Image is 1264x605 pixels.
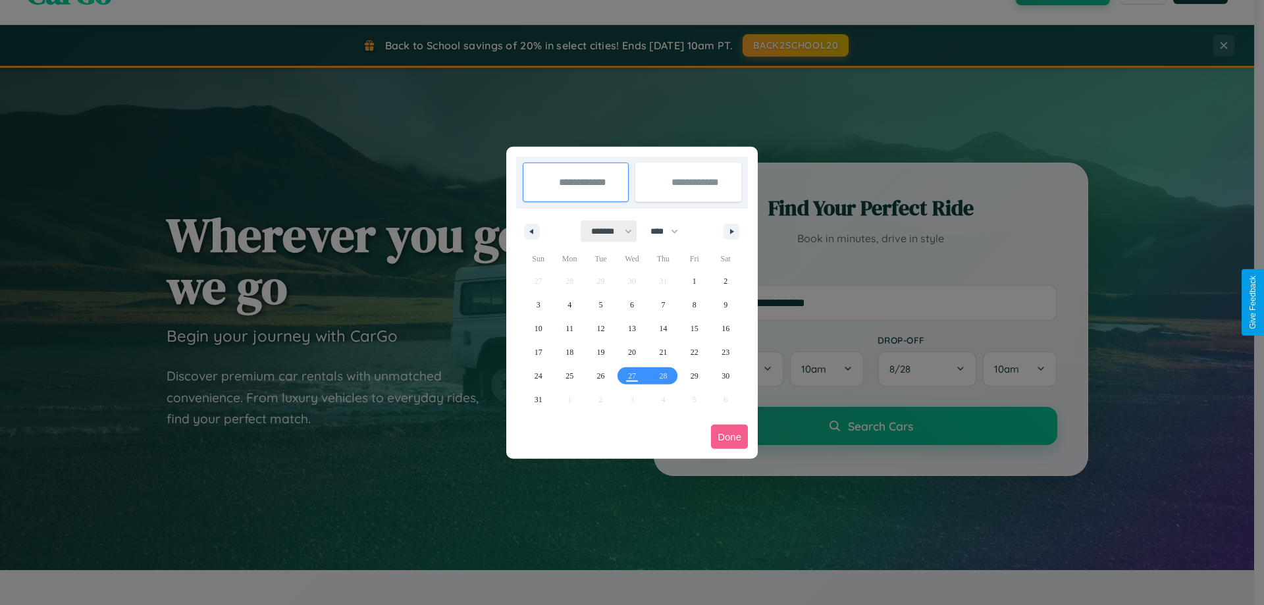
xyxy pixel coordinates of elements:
[537,293,540,317] span: 3
[554,364,585,388] button: 25
[659,364,667,388] span: 28
[523,388,554,411] button: 31
[691,340,698,364] span: 22
[659,340,667,364] span: 21
[585,317,616,340] button: 12
[585,293,616,317] button: 5
[628,317,636,340] span: 13
[722,340,729,364] span: 23
[616,317,647,340] button: 13
[628,364,636,388] span: 27
[585,364,616,388] button: 26
[616,293,647,317] button: 6
[679,364,710,388] button: 29
[554,317,585,340] button: 11
[535,317,542,340] span: 10
[554,293,585,317] button: 4
[535,340,542,364] span: 17
[691,364,698,388] span: 29
[566,364,573,388] span: 25
[648,248,679,269] span: Thu
[597,364,605,388] span: 26
[567,293,571,317] span: 4
[659,317,667,340] span: 14
[679,248,710,269] span: Fri
[724,293,727,317] span: 9
[566,317,573,340] span: 11
[710,293,741,317] button: 9
[648,293,679,317] button: 7
[523,340,554,364] button: 17
[648,317,679,340] button: 14
[523,317,554,340] button: 10
[597,340,605,364] span: 19
[1248,276,1257,329] div: Give Feedback
[691,317,698,340] span: 15
[648,364,679,388] button: 28
[722,364,729,388] span: 30
[679,340,710,364] button: 22
[597,317,605,340] span: 12
[616,340,647,364] button: 20
[523,248,554,269] span: Sun
[535,364,542,388] span: 24
[710,269,741,293] button: 2
[585,248,616,269] span: Tue
[710,317,741,340] button: 16
[554,248,585,269] span: Mon
[599,293,603,317] span: 5
[710,248,741,269] span: Sat
[630,293,634,317] span: 6
[554,340,585,364] button: 18
[648,340,679,364] button: 21
[661,293,665,317] span: 7
[535,388,542,411] span: 31
[724,269,727,293] span: 2
[679,317,710,340] button: 15
[616,248,647,269] span: Wed
[710,364,741,388] button: 30
[693,269,697,293] span: 1
[679,269,710,293] button: 1
[585,340,616,364] button: 19
[523,293,554,317] button: 3
[722,317,729,340] span: 16
[523,364,554,388] button: 24
[710,340,741,364] button: 23
[566,340,573,364] span: 18
[628,340,636,364] span: 20
[616,364,647,388] button: 27
[679,293,710,317] button: 8
[693,293,697,317] span: 8
[711,425,748,449] button: Done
